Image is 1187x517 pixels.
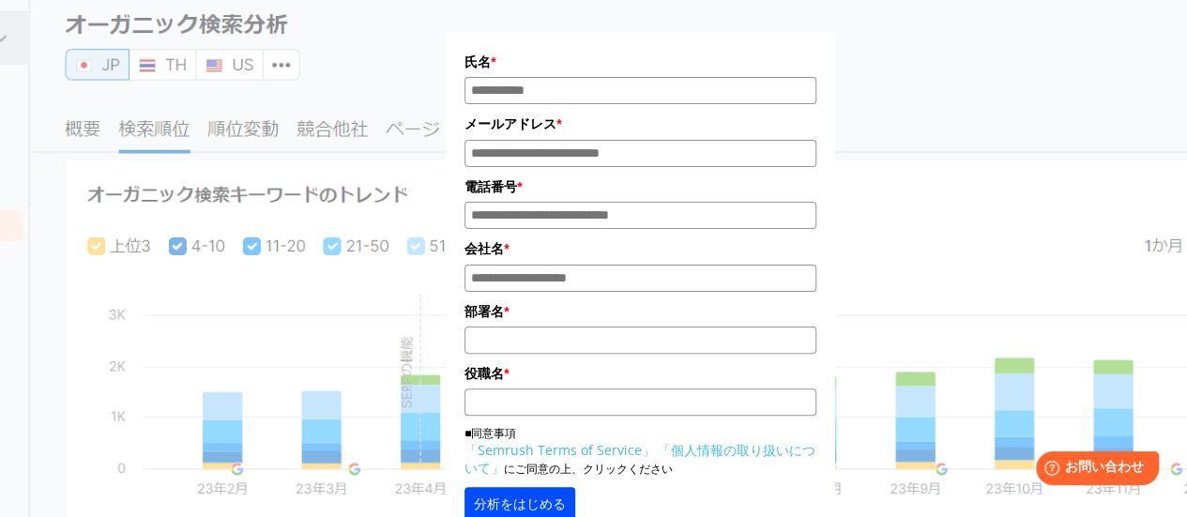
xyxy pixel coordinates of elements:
[464,441,655,459] a: 「Semrush Terms of Service」
[464,114,816,134] label: メールアドレス
[464,441,815,477] a: 「個人情報の取り扱いについて」
[464,301,816,322] label: 部署名
[464,238,816,259] label: 会社名
[464,425,816,478] p: ■同意事項 にご同意の上、クリックください
[1020,444,1166,496] iframe: Help widget launcher
[464,363,816,384] label: 役職名
[464,176,816,197] label: 電話番号
[464,52,816,72] label: 氏名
